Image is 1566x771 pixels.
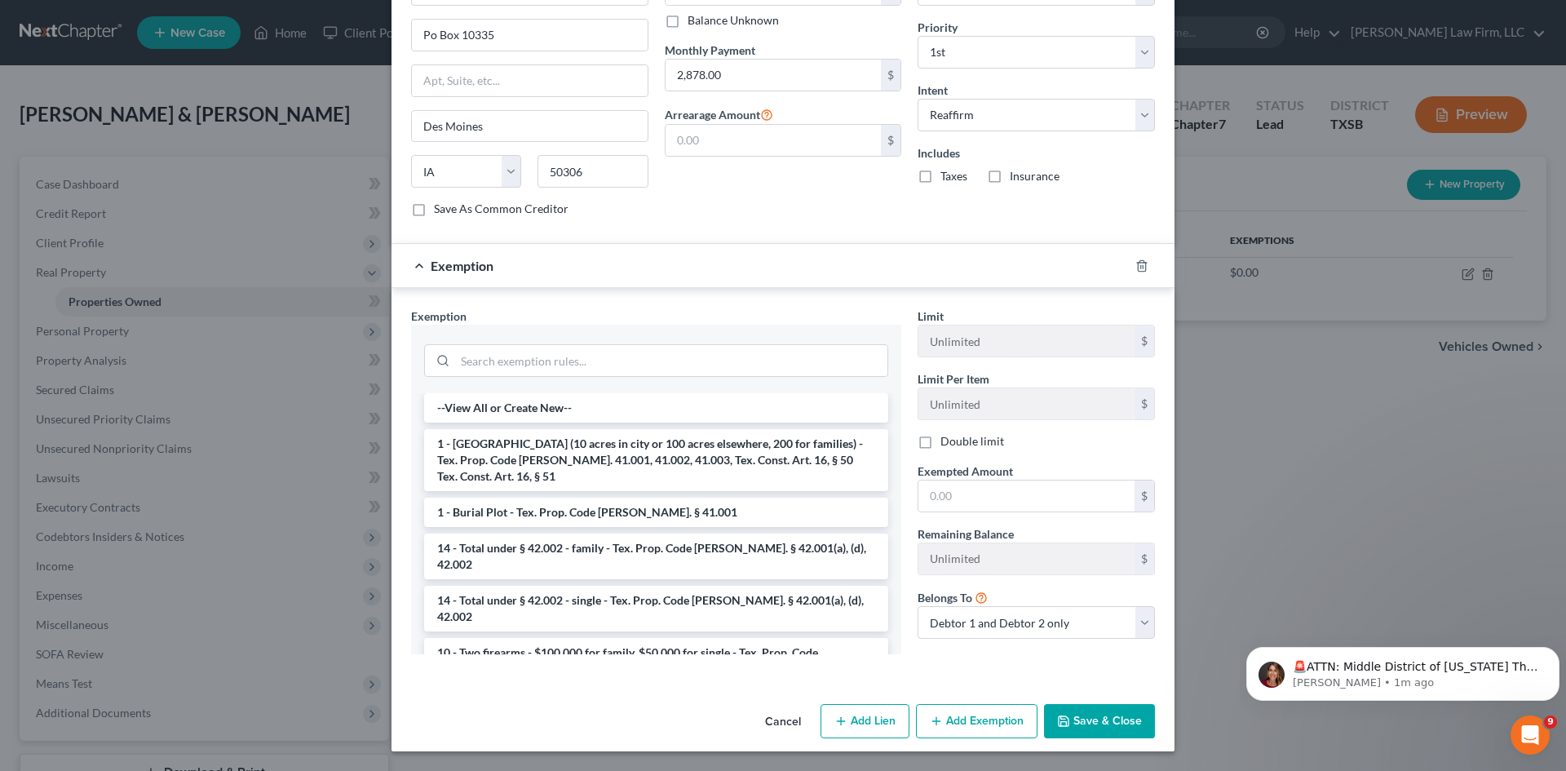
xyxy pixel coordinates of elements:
label: Includes [918,144,1155,162]
span: Belongs To [918,591,972,605]
label: Taxes [940,168,967,184]
div: $ [881,60,900,91]
input: 0.00 [666,60,882,91]
div: $ [1135,543,1154,574]
input: Enter zip... [537,155,648,188]
label: Limit Per Item [918,370,989,388]
li: --View All or Create New-- [424,393,888,423]
li: 14 - Total under § 42.002 - family - Tex. Prop. Code [PERSON_NAME]. § 42.001(a), (d), 42.002 [424,534,888,579]
label: Balance Unknown [688,12,779,29]
label: Monthly Payment [665,42,755,59]
input: Enter address... [412,20,648,51]
span: Exempted Amount [918,464,1013,478]
label: Double limit [940,433,1004,450]
label: Arrearage Amount [665,104,773,124]
label: Intent [918,82,948,99]
button: Add Lien [821,704,909,738]
input: 0.00 [918,481,1135,512]
label: Remaining Balance [918,525,1014,543]
button: Save & Close [1044,704,1155,738]
input: Apt, Suite, etc... [412,65,648,96]
button: Cancel [752,706,814,738]
input: -- [918,388,1135,419]
input: -- [918,326,1135,357]
button: Add Exemption [916,704,1037,738]
div: $ [1135,326,1154,357]
li: 14 - Total under § 42.002 - single - Tex. Prop. Code [PERSON_NAME]. § 42.001(a), (d), 42.002 [424,586,888,631]
li: 1 - [GEOGRAPHIC_DATA] (10 acres in city or 100 acres elsewhere, 200 for families) - Tex. Prop. Co... [424,429,888,491]
span: 9 [1544,716,1557,729]
span: Priority [918,20,958,34]
input: Search exemption rules... [455,345,887,376]
iframe: Intercom notifications message [1240,613,1566,727]
input: -- [918,543,1135,574]
li: 10 - Two firearms - $100,000 for family, $50,000 for single - Tex. Prop. Code [PERSON_NAME]. § 42... [424,638,888,684]
input: Enter city... [412,111,648,142]
label: Save As Common Creditor [434,201,568,217]
input: 0.00 [666,125,882,156]
iframe: Intercom live chat [1511,716,1550,755]
label: Insurance [1010,168,1059,184]
div: $ [1135,481,1154,512]
div: $ [1135,388,1154,419]
li: 1 - Burial Plot - Tex. Prop. Code [PERSON_NAME]. § 41.001 [424,498,888,527]
span: Exemption [411,309,467,323]
span: Limit [918,309,944,323]
span: Exemption [431,258,493,273]
div: $ [881,125,900,156]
